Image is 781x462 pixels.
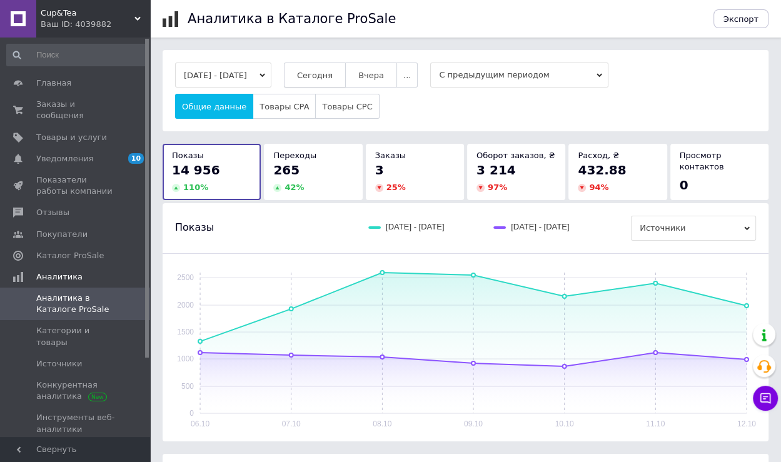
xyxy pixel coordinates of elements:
text: 0 [189,409,194,418]
text: 08.10 [373,419,391,428]
text: 11.10 [646,419,665,428]
span: Общие данные [182,102,246,111]
span: Заказы и сообщения [36,99,116,121]
span: Просмотр контактов [680,151,724,171]
button: Вчера [345,63,397,88]
span: 42 % [285,183,304,192]
button: Экспорт [713,9,768,28]
span: Покупатели [36,229,88,240]
input: Поиск [6,44,148,66]
span: 3 [375,163,384,178]
span: Заказы [375,151,406,160]
span: Источники [631,216,756,241]
h1: Аналитика в Каталоге ProSale [188,11,396,26]
span: Показы [172,151,204,160]
span: Отзывы [36,207,69,218]
span: Показы [175,221,214,234]
span: Вчера [358,71,384,80]
span: Cup&Tea [41,8,134,19]
span: 3 214 [476,163,516,178]
button: ... [396,63,418,88]
text: 1000 [177,354,194,363]
text: 500 [181,382,194,391]
span: Показатели работы компании [36,174,116,197]
span: ... [403,71,411,80]
span: Инструменты веб-аналитики [36,412,116,434]
text: 2500 [177,273,194,282]
span: Источники [36,358,82,369]
text: 1500 [177,328,194,336]
span: С предыдущим периодом [430,63,608,88]
span: Уведомления [36,153,93,164]
text: 10.10 [555,419,574,428]
text: 2000 [177,301,194,309]
span: Товары CPA [259,102,309,111]
span: Категории и товары [36,325,116,348]
span: 0 [680,178,688,193]
button: Чат с покупателем [753,386,778,411]
text: 07.10 [282,419,301,428]
span: 97 % [488,183,507,192]
span: Экспорт [723,14,758,24]
button: Товары CPC [315,94,379,119]
span: 432.88 [578,163,626,178]
div: Ваш ID: 4039882 [41,19,150,30]
text: 12.10 [737,419,756,428]
button: Товары CPA [253,94,316,119]
span: Конкурентная аналитика [36,379,116,402]
span: Аналитика [36,271,83,283]
span: 110 % [183,183,208,192]
button: Общие данные [175,94,253,119]
span: Товары CPC [322,102,372,111]
button: [DATE] - [DATE] [175,63,271,88]
span: Сегодня [297,71,333,80]
span: Товары и услуги [36,132,107,143]
span: Каталог ProSale [36,250,104,261]
span: 10 [128,153,144,164]
button: Сегодня [284,63,346,88]
span: Оборот заказов, ₴ [476,151,555,160]
span: Главная [36,78,71,89]
span: 94 % [589,183,608,192]
span: 25 % [386,183,406,192]
span: Переходы [273,151,316,160]
span: Расход, ₴ [578,151,619,160]
span: 14 956 [172,163,220,178]
span: Аналитика в Каталоге ProSale [36,293,116,315]
text: 09.10 [464,419,483,428]
span: 265 [273,163,300,178]
text: 06.10 [191,419,209,428]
